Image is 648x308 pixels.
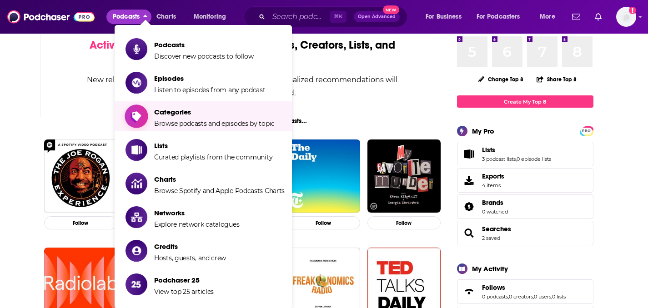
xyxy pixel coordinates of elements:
span: For Business [426,10,462,23]
button: Follow [286,216,360,229]
span: Explore network catalogues [154,220,239,229]
span: Follows [457,279,593,304]
img: My Favorite Murder with Karen Kilgariff and Georgia Hardstark [367,139,441,213]
span: PRO [581,128,592,134]
span: Follows [482,283,505,292]
button: Change Top 8 [473,74,529,85]
button: Open AdvancedNew [354,11,400,22]
button: open menu [419,10,473,24]
span: Searches [457,221,593,245]
span: Logged in as agarland1 [616,7,636,27]
a: Brands [482,199,508,207]
div: Search podcasts, credits, & more... [252,6,416,27]
div: by following Podcasts, Creators, Lists, and other Users! [86,39,399,65]
a: Searches [482,225,511,233]
div: New releases, episode reviews, guest credits, and personalized recommendations will begin to appe... [86,73,399,99]
button: open menu [471,10,533,24]
svg: Add a profile image [629,7,636,14]
span: Exports [482,172,504,180]
button: Show profile menu [616,7,636,27]
a: Follows [460,285,478,298]
button: open menu [533,10,567,24]
span: Charts [156,10,176,23]
span: Curated playlists from the community [154,153,272,161]
span: Brands [457,194,593,219]
span: Podchaser 25 [154,276,214,284]
span: Discover new podcasts to follow [154,52,254,60]
a: 0 podcasts [482,293,508,300]
button: Follow [44,216,118,229]
span: Hosts, guests, and crew [154,254,226,262]
span: Activate your Feed [90,38,183,52]
a: Show notifications dropdown [568,9,584,25]
a: 0 lists [552,293,566,300]
span: For Podcasters [477,10,520,23]
a: Follows [482,283,566,292]
a: Exports [457,168,593,193]
span: Browse podcasts and episodes by topic [154,119,275,128]
a: 0 watched [482,209,508,215]
a: Lists [482,146,551,154]
span: , [533,293,534,300]
span: Lists [457,142,593,166]
a: Searches [460,227,478,239]
span: Episodes [154,74,266,83]
span: , [508,293,509,300]
button: open menu [187,10,238,24]
img: The Daily [286,139,360,213]
span: 4 items [482,182,504,189]
a: Lists [460,148,478,160]
span: ⌘ K [330,11,347,23]
a: 0 creators [509,293,533,300]
a: Create My Top 8 [457,95,593,108]
a: PRO [581,127,592,134]
button: Follow [367,216,441,229]
span: , [516,156,517,162]
span: Browse Spotify and Apple Podcasts Charts [154,187,285,195]
span: Lists [154,141,272,150]
span: Exports [460,174,478,187]
img: User Profile [616,7,636,27]
span: , [551,293,552,300]
span: Monitoring [194,10,226,23]
span: Open Advanced [358,15,396,19]
span: More [540,10,555,23]
span: Categories [154,108,275,116]
div: My Activity [472,264,508,273]
span: Podcasts [154,40,254,49]
input: Search podcasts, credits, & more... [269,10,330,24]
a: Show notifications dropdown [591,9,605,25]
span: View top 25 articles [154,288,214,296]
span: Lists [482,146,495,154]
span: Networks [154,209,239,217]
span: New [383,5,399,14]
span: Brands [482,199,503,207]
a: Brands [460,200,478,213]
a: Charts [151,10,181,24]
span: Listen to episodes from any podcast [154,86,266,94]
img: Podchaser - Follow, Share and Rate Podcasts [7,8,95,25]
div: My Pro [472,127,494,135]
div: Not sure who to follow? Try these podcasts... [40,117,445,125]
button: close menu [106,10,151,24]
span: Podcasts [113,10,140,23]
a: 0 users [534,293,551,300]
button: Share Top 8 [536,70,577,88]
a: 2 saved [482,235,500,241]
a: 3 podcast lists [482,156,516,162]
span: Credits [154,242,226,251]
img: The Joe Rogan Experience [44,139,118,213]
a: 0 episode lists [517,156,551,162]
span: Charts [154,175,285,184]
